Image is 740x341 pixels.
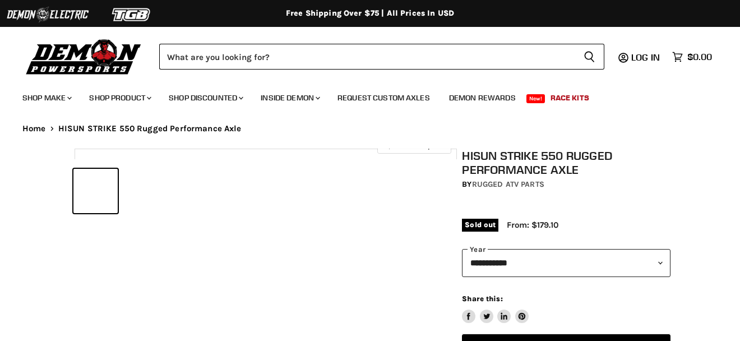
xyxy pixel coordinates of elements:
[14,82,709,109] ul: Main menu
[81,86,158,109] a: Shop Product
[542,86,598,109] a: Race Kits
[507,220,558,230] span: From: $179.10
[73,169,118,213] button: IMAGE thumbnail
[575,44,604,70] button: Search
[462,294,502,303] span: Share this:
[462,249,670,277] select: year
[22,124,46,133] a: Home
[252,86,327,109] a: Inside Demon
[383,141,445,150] span: Click to expand
[472,179,544,189] a: Rugged ATV Parts
[462,294,529,324] aside: Share this:
[159,44,604,70] form: Product
[667,49,718,65] a: $0.00
[14,86,78,109] a: Shop Make
[526,94,545,103] span: New!
[631,52,660,63] span: Log in
[6,4,90,25] img: Demon Electric Logo 2
[159,44,575,70] input: Search
[90,4,174,25] img: TGB Logo 2
[441,86,524,109] a: Demon Rewards
[58,124,242,133] span: HISUN STRIKE 550 Rugged Performance Axle
[329,86,438,109] a: Request Custom Axles
[687,52,712,62] span: $0.00
[626,52,667,62] a: Log in
[160,86,250,109] a: Shop Discounted
[462,219,498,231] span: Sold out
[462,178,670,191] div: by
[22,36,145,76] img: Demon Powersports
[462,149,670,177] h1: HISUN STRIKE 550 Rugged Performance Axle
